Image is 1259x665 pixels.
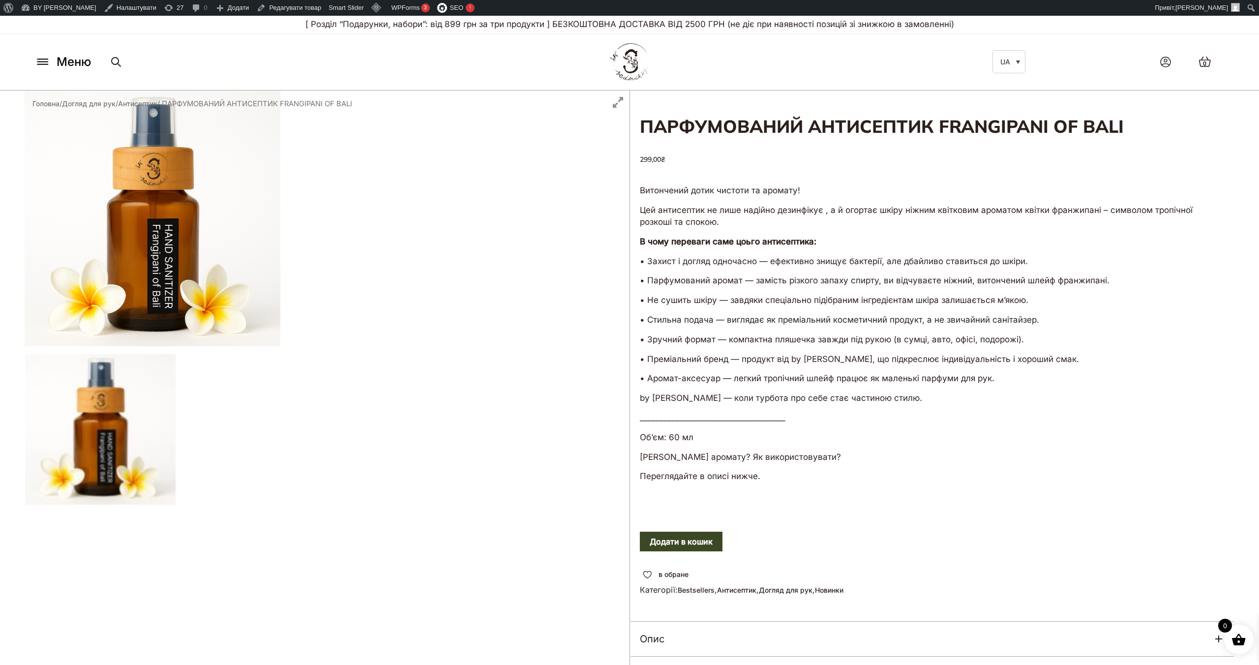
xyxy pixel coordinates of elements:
a: 0 [1189,46,1221,77]
a: Антисептик [118,99,157,108]
p: • Захист і догляд одночасно — ефективно знищує бактерії, але дбайливо ставиться до шкіри. [640,256,1225,268]
span: в обране [659,569,689,579]
span: UA [1000,58,1010,66]
span: Меню [57,53,91,71]
a: Догляд для рук [759,586,812,594]
p: Витончений дотик чистоти та аромату! [640,185,1225,197]
span: 0 [1203,60,1206,68]
h1: ПАРФУМОВАНИЙ АНТИСЕПТИК FRANGIPANI OF BALI [630,91,1234,139]
img: BY SADOVSKIY [610,43,649,80]
p: by [PERSON_NAME] — коли турбота про себе стає частиною стилю. [640,393,1225,404]
p: _____________________________________ [640,412,1225,424]
span: [PERSON_NAME] [1175,4,1228,11]
p: • Аромат-аксесуар — легкий тропічний шлейф працює як маленькі парфуми для рук. [640,373,1225,385]
bdi: 299,00 [640,155,665,164]
p: • Зручний формат — компактна пляшечка завжди під рукою (в сумці, авто, офісі, подорожі). [640,334,1225,346]
button: Меню [32,53,94,71]
a: Догляд для рук [62,99,116,108]
span: Категорії: , , , [640,584,1225,596]
a: Новинки [815,586,843,594]
span: ₴ [661,155,665,164]
img: unfavourite.svg [643,571,652,579]
a: Bestsellers [678,586,715,594]
p: • Парфумований аромат — замість різкого запаху спирту, ви відчуваєте ніжний, витончений шлейф фра... [640,275,1225,287]
a: в обране [640,569,692,579]
a: Головна [32,99,60,108]
p: • Преміальний бренд — продукт від by [PERSON_NAME], що підкреслює індивідуальність і хороший смак. [640,354,1225,365]
p: Обʼєм: 60 мл [640,432,1225,444]
a: UA [992,50,1025,73]
nav: Breadcrumb [32,98,352,109]
span: SEO [450,4,463,11]
div: 3 [421,3,430,12]
p: Переглядайте в описі нижче. [640,471,1225,483]
button: Додати в кошик [640,532,722,551]
p: [ Розділ “Подарунки, набори”: від 899 грн за три продукти ] БЕЗКОШТОВНА ДОСТАВКА ВІД 2500 ГРН (не... [32,16,1227,33]
p: [PERSON_NAME] аромату? Як використовувати? [640,452,1225,463]
p: • Стильна подача — виглядає як преміальний косметичний продукт, а не звичайний санітайзер. [640,314,1225,326]
h5: Опис [640,632,664,646]
a: Антисептик [717,586,756,594]
p: • Не сушить шкіру — завдяки спеціально підібраним інгредієнтам шкіра залишається м’якою. [640,295,1225,306]
span: 0 [1218,619,1232,633]
p: Цей антисептик не лише надійно дезинфікує , а й огортає шкіру ніжним квітковим ароматом квітки фр... [640,205,1225,228]
div: ! [466,3,475,12]
strong: В чому переваги саме цоьго антисептика: [640,237,816,246]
